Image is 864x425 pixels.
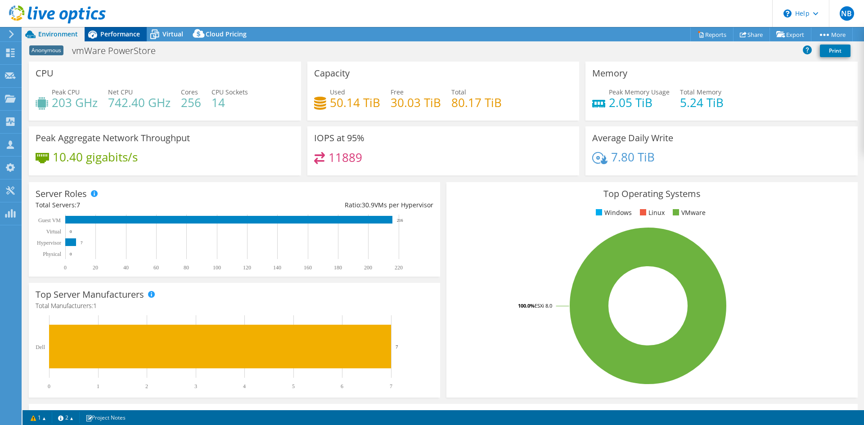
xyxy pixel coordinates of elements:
[64,264,67,271] text: 0
[36,301,433,311] h4: Total Manufacturers:
[314,133,364,143] h3: IOPS at 95%
[670,208,706,218] li: VMware
[609,98,670,107] h4: 2.05 TiB
[330,98,380,107] h4: 50.14 TiB
[46,228,62,235] text: Virtual
[153,264,159,271] text: 60
[330,88,345,96] span: Used
[594,208,632,218] li: Windows
[397,218,403,223] text: 216
[97,383,99,389] text: 1
[38,30,78,38] span: Environment
[213,264,221,271] text: 100
[820,45,850,57] a: Print
[68,46,170,56] h1: vmWare PowerStore
[292,383,295,389] text: 5
[680,98,724,107] h4: 5.24 TiB
[733,27,770,41] a: Share
[70,252,72,256] text: 0
[36,68,54,78] h3: CPU
[181,88,198,96] span: Cores
[334,264,342,271] text: 180
[38,217,61,224] text: Guest VM
[592,133,673,143] h3: Average Daily Write
[93,264,98,271] text: 20
[24,412,52,423] a: 1
[451,88,466,96] span: Total
[451,98,502,107] h4: 80.17 TiB
[395,264,403,271] text: 220
[391,98,441,107] h4: 30.03 TiB
[453,189,851,199] h3: Top Operating Systems
[123,264,129,271] text: 40
[364,264,372,271] text: 200
[36,133,190,143] h3: Peak Aggregate Network Throughput
[518,302,535,309] tspan: 100.0%
[36,189,87,199] h3: Server Roles
[769,27,811,41] a: Export
[79,412,132,423] a: Project Notes
[100,30,140,38] span: Performance
[36,344,45,350] text: Dell
[811,27,853,41] a: More
[108,98,171,107] h4: 742.40 GHz
[29,45,63,55] span: Anonymous
[396,344,398,349] text: 7
[273,264,281,271] text: 140
[243,264,251,271] text: 120
[36,290,144,300] h3: Top Server Manufacturers
[304,264,312,271] text: 160
[145,383,148,389] text: 2
[181,98,201,107] h4: 256
[37,240,61,246] text: Hypervisor
[638,208,665,218] li: Linux
[391,88,404,96] span: Free
[108,88,133,96] span: Net CPU
[81,241,83,245] text: 7
[314,68,350,78] h3: Capacity
[611,152,655,162] h4: 7.80 TiB
[341,383,343,389] text: 6
[52,412,80,423] a: 2
[535,302,552,309] tspan: ESXi 8.0
[211,88,248,96] span: CPU Sockets
[362,201,374,209] span: 30.9
[162,30,183,38] span: Virtual
[52,88,80,96] span: Peak CPU
[680,88,721,96] span: Total Memory
[36,200,234,210] div: Total Servers:
[70,229,72,234] text: 0
[53,152,138,162] h4: 10.40 gigabits/s
[211,98,248,107] h4: 14
[194,383,197,389] text: 3
[690,27,733,41] a: Reports
[76,201,80,209] span: 7
[592,68,627,78] h3: Memory
[783,9,792,18] svg: \n
[206,30,247,38] span: Cloud Pricing
[184,264,189,271] text: 80
[93,301,97,310] span: 1
[328,152,362,162] h4: 11889
[609,88,670,96] span: Peak Memory Usage
[243,383,246,389] text: 4
[52,98,98,107] h4: 203 GHz
[48,383,50,389] text: 0
[43,251,61,257] text: Physical
[234,200,433,210] div: Ratio: VMs per Hypervisor
[390,383,392,389] text: 7
[840,6,854,21] span: NB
